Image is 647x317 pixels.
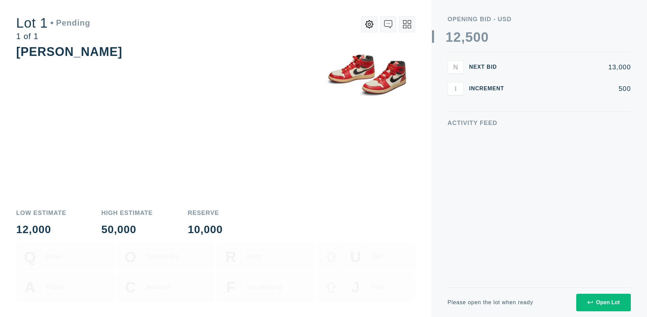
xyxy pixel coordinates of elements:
span: N [453,63,458,71]
button: N [448,60,464,74]
div: 50,000 [101,224,153,235]
div: , [461,30,465,165]
div: 1 [445,30,453,44]
div: 10,000 [188,224,223,235]
div: Next Bid [469,64,510,70]
div: 1 of 1 [16,32,90,40]
div: Low Estimate [16,210,66,216]
div: 500 [515,85,631,92]
div: Reserve [188,210,223,216]
div: 12,000 [16,224,66,235]
div: Opening bid - USD [448,16,631,22]
span: I [455,85,457,92]
div: Pending [51,19,90,27]
div: Open Lot [587,299,620,306]
div: Increment [469,86,510,91]
div: 0 [473,30,481,44]
div: High Estimate [101,210,153,216]
button: Open Lot [576,294,631,311]
div: 5 [465,30,473,44]
div: 2 [453,30,461,44]
div: 0 [481,30,489,44]
button: I [448,82,464,95]
div: Activity Feed [448,120,631,126]
div: Lot 1 [16,16,90,30]
div: Please open the lot when ready [448,300,533,305]
div: 13,000 [515,64,631,70]
div: [PERSON_NAME] [16,45,122,59]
